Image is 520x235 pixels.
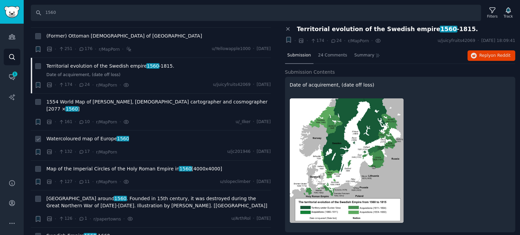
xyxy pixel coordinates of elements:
p: Date of acquirement, (date off loss) [290,81,511,89]
span: · [123,215,125,222]
img: Territorial evolution of the Swedish empire 1560-1815. [290,98,404,223]
span: · [253,179,254,185]
span: · [55,81,56,89]
div: Filters [487,14,498,19]
span: 1560 [179,166,192,171]
span: u/juicyfruits42069 [213,82,251,88]
span: · [120,178,121,185]
span: r/MapPorn [96,120,117,124]
span: · [92,178,93,185]
span: u/ArthRol [231,216,251,222]
span: [DATE] [257,46,270,52]
span: · [92,81,93,89]
a: Watercoloured map of Europe1560 [46,135,129,142]
span: [DATE] [257,149,270,155]
span: Map of the Imperial Circles of the Holy Roman Empire in [4000x4000] [46,165,222,172]
span: 127 [59,179,72,185]
img: GummySearch logo [4,6,20,18]
span: u/juicyfruits42069 [438,38,475,44]
span: · [253,216,254,222]
span: u/_Ilker [236,119,251,125]
span: 11 [79,179,90,185]
span: · [55,148,56,156]
a: 1554 World Map of [PERSON_NAME], [DEMOGRAPHIC_DATA] cartographer and cosmographer [2077 ×1560] [46,98,271,113]
span: [GEOGRAPHIC_DATA] around . Founded in 15th century, it was destroyed during the Great Northern Wa... [46,195,271,209]
span: · [253,46,254,52]
span: · [92,118,93,125]
span: 10 [79,119,90,125]
span: · [75,178,76,185]
span: Watercoloured map of Europe [46,135,129,142]
span: · [90,215,91,222]
span: · [253,119,254,125]
span: [DATE] [257,119,270,125]
span: · [327,37,328,44]
span: r/MapPorn [96,180,117,184]
input: Search Keyword [31,5,481,21]
span: [DATE] [257,216,270,222]
span: 24 Comments [318,52,347,58]
span: Summary [354,52,374,58]
a: (Former) Ottoman [DEMOGRAPHIC_DATA] of [GEOGRAPHIC_DATA] [46,32,202,40]
span: · [253,149,254,155]
a: Map of the Imperial Circles of the Holy Roman Empire in1560[4000x4000] [46,165,222,172]
span: 1560 [116,136,130,141]
div: Track [504,14,513,19]
span: · [478,38,479,44]
a: Date of acquirement, (date off loss) [46,72,271,78]
span: 174 [310,38,324,44]
span: r/MapPorn [96,150,117,155]
span: 24 [79,82,90,88]
span: · [75,215,76,222]
a: 1 [4,69,20,85]
span: [DATE] 18:09:41 [481,38,515,44]
span: · [371,37,373,44]
span: Submission [287,52,311,58]
button: Replyon Reddit [468,50,515,61]
span: 1 [12,72,18,76]
span: u/jc201946 [227,149,251,155]
span: 176 [79,46,92,52]
span: r/MapPorn [96,83,117,88]
span: 1560 [146,63,159,69]
span: · [55,215,56,222]
span: 251 [59,46,72,52]
button: Track [501,6,515,20]
span: · [344,37,345,44]
a: [GEOGRAPHIC_DATA] around1560. Founded in 15th century, it was destroyed during the Great Northern... [46,195,271,209]
span: 132 [59,149,72,155]
span: 1560 [440,26,457,32]
span: · [120,118,121,125]
span: 161 [59,119,72,125]
span: 17 [79,149,90,155]
span: 24 [330,38,342,44]
span: 1 [79,216,87,222]
span: Submission Contents [285,69,335,76]
span: Reply [479,53,511,59]
span: 174 [59,82,72,88]
span: · [75,118,76,125]
span: · [55,178,56,185]
span: · [306,37,308,44]
span: · [295,37,296,44]
span: 1560 [65,106,79,112]
span: u/slopeclimber [220,179,251,185]
span: 1554 World Map of [PERSON_NAME], [DEMOGRAPHIC_DATA] cartographer and cosmographer [2077 × ] [46,98,271,113]
span: · [75,148,76,156]
span: u/Yellowapple1000 [212,46,251,52]
span: · [75,46,76,53]
a: Territorial evolution of the Swedish empire1560-1815. [46,63,174,70]
span: 126 [59,216,72,222]
span: [DATE] [257,179,270,185]
span: · [95,46,96,53]
span: Territorial evolution of the Swedish empire -1815. [46,63,174,70]
span: · [122,46,124,53]
span: r/MapPorn [348,39,369,43]
span: r/papertowns [93,217,121,221]
span: · [55,118,56,125]
span: r/MapPorn [99,47,120,52]
span: Territorial evolution of the Swedish empire -1815. [297,26,478,33]
span: · [92,148,93,156]
span: · [55,46,56,53]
